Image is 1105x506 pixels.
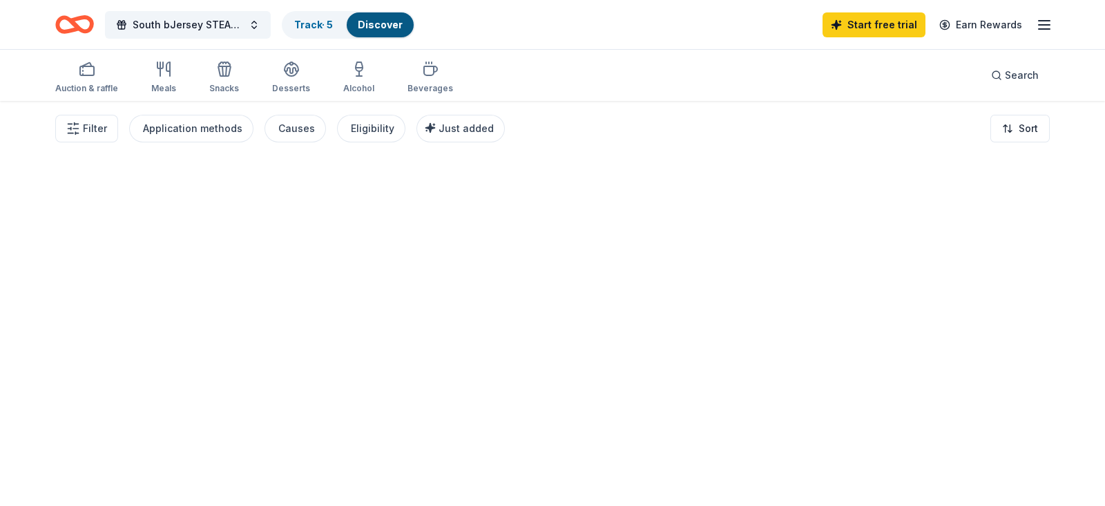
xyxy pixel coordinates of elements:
div: Eligibility [351,120,394,137]
button: Snacks [209,55,239,101]
button: Application methods [129,115,253,142]
button: Beverages [407,55,453,101]
button: Eligibility [337,115,405,142]
a: Discover [358,19,403,30]
a: Track· 5 [294,19,333,30]
div: Application methods [143,120,242,137]
div: Meals [151,83,176,94]
button: Alcohol [343,55,374,101]
button: Auction & raffle [55,55,118,101]
span: Sort [1019,120,1038,137]
span: Just added [439,122,494,134]
div: Snacks [209,83,239,94]
div: Causes [278,120,315,137]
button: Desserts [272,55,310,101]
a: Earn Rewards [931,12,1030,37]
div: Auction & raffle [55,83,118,94]
button: Filter [55,115,118,142]
span: South bJersey STEAMFest and 5K Robot Run [133,17,243,33]
button: Causes [265,115,326,142]
div: Beverages [407,83,453,94]
button: South bJersey STEAMFest and 5K Robot Run [105,11,271,39]
button: Meals [151,55,176,101]
button: Search [980,62,1050,89]
a: Home [55,8,94,41]
span: Filter [83,120,107,137]
span: Search [1005,67,1039,84]
div: Alcohol [343,83,374,94]
button: Sort [990,115,1050,142]
a: Start free trial [823,12,925,37]
div: Desserts [272,83,310,94]
button: Track· 5Discover [282,11,415,39]
button: Just added [416,115,505,142]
